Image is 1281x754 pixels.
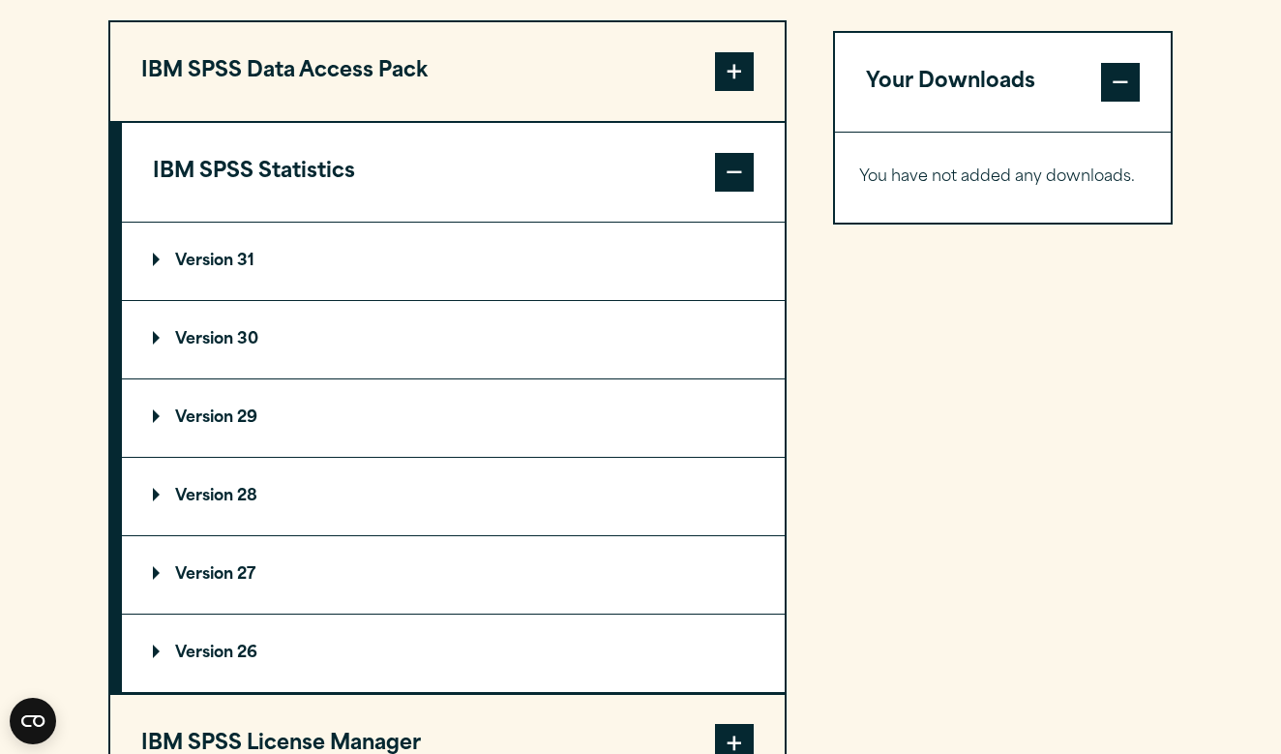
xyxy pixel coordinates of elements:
p: Version 26 [153,646,257,661]
div: IBM SPSS Statistics [122,222,785,693]
p: Version 30 [153,332,258,347]
button: Open CMP widget [10,698,56,744]
p: Version 31 [153,254,254,269]
button: Your Downloads [835,33,1171,132]
p: You have not added any downloads. [859,164,1147,192]
button: IBM SPSS Data Access Pack [110,22,785,121]
summary: Version 30 [122,301,785,378]
p: Version 29 [153,410,257,426]
div: Your Downloads [835,132,1171,223]
button: IBM SPSS Statistics [122,123,785,222]
summary: Version 28 [122,458,785,535]
summary: Version 31 [122,223,785,300]
summary: Version 27 [122,536,785,614]
p: Version 28 [153,489,257,504]
summary: Version 26 [122,615,785,692]
p: Version 27 [153,567,255,583]
summary: Version 29 [122,379,785,457]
